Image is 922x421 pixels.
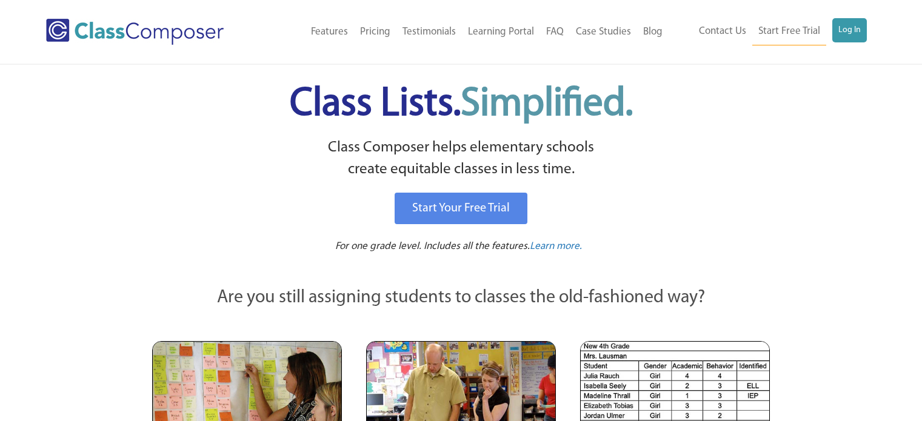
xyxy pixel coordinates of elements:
span: Start Your Free Trial [412,202,510,214]
a: Testimonials [396,19,462,45]
span: Learn more. [530,241,582,251]
a: Start Free Trial [752,18,826,45]
a: Case Studies [570,19,637,45]
a: Log In [832,18,867,42]
a: Learn more. [530,239,582,254]
img: Class Composer [46,19,224,45]
span: Class Lists. [290,85,633,124]
p: Are you still assigning students to classes the old-fashioned way? [152,285,770,311]
a: Blog [637,19,669,45]
span: For one grade level. Includes all the features. [335,241,530,251]
a: Features [305,19,354,45]
a: Learning Portal [462,19,540,45]
a: Contact Us [693,18,752,45]
a: FAQ [540,19,570,45]
p: Class Composer helps elementary schools create equitable classes in less time. [150,137,772,181]
a: Pricing [354,19,396,45]
nav: Header Menu [262,19,668,45]
a: Start Your Free Trial [395,193,527,224]
nav: Header Menu [669,18,867,45]
span: Simplified. [461,85,633,124]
